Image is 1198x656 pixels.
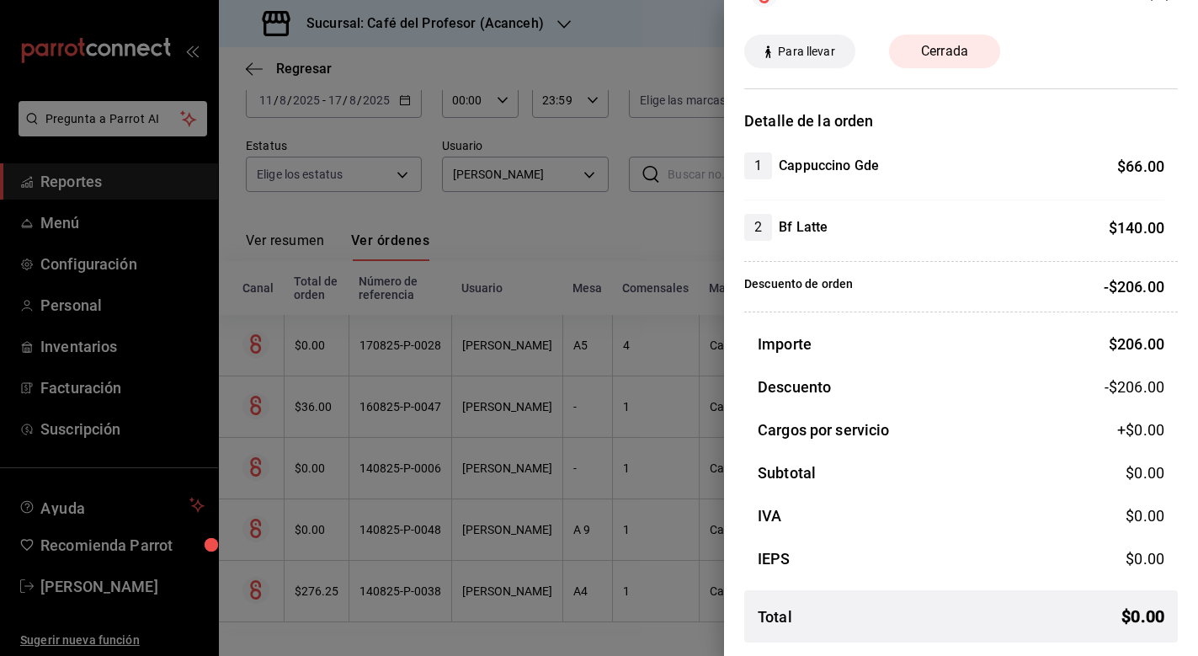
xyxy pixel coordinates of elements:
[1126,507,1164,525] span: $ 0.00
[758,461,816,484] h3: Subtotal
[758,333,812,355] h3: Importe
[771,43,841,61] span: Para llevar
[779,156,879,176] h4: Cappuccino Gde
[1126,550,1164,568] span: $ 0.00
[758,504,781,527] h3: IVA
[744,109,1178,132] h3: Detalle de la orden
[1121,604,1164,629] span: $ 0.00
[1117,157,1164,175] span: $ 66.00
[1117,419,1164,441] span: +$ 0.00
[744,275,853,298] p: Descuento de orden
[779,217,828,237] h4: Bf Latte
[1104,275,1164,298] p: -$206.00
[744,156,772,176] span: 1
[1109,219,1164,237] span: $ 140.00
[758,605,792,628] h3: Total
[758,376,831,398] h3: Descuento
[1105,376,1164,398] span: -$206.00
[911,41,978,61] span: Cerrada
[744,217,772,237] span: 2
[1126,464,1164,482] span: $ 0.00
[758,419,890,441] h3: Cargos por servicio
[758,547,791,570] h3: IEPS
[1109,335,1164,353] span: $ 206.00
